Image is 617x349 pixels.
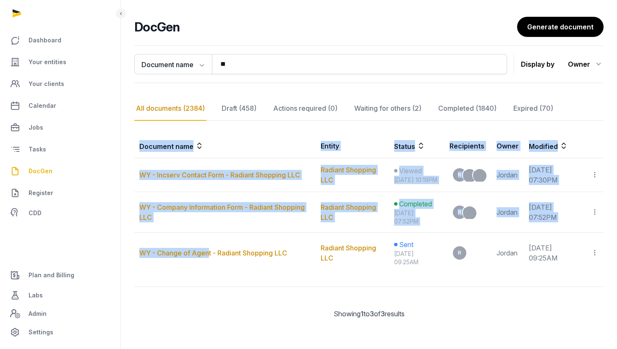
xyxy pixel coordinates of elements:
a: Plan and Billing [7,265,114,285]
th: Owner [492,134,524,158]
div: Expired (70) [512,96,555,121]
span: Dashboard [29,35,61,45]
a: Radiant Shopping LLC [321,244,376,262]
span: Plan and Billing [29,270,74,280]
span: 3 [381,310,385,318]
th: Document name [134,134,316,158]
span: Tasks [29,144,46,154]
span: Settings [29,327,53,337]
th: Modified [524,134,604,158]
p: Display by [521,57,554,71]
a: Register [7,183,114,203]
td: [DATE] 09:25AM [524,233,586,273]
a: Your clients [7,74,114,94]
th: Entity [316,134,389,158]
td: [DATE] 07:52PM [524,192,586,233]
nav: Tabs [134,96,604,121]
span: 1 [361,310,363,318]
a: CDD [7,205,114,221]
a: WY - Company Information Form - Radiant Shopping LLC [139,203,305,221]
a: Settings [7,322,114,342]
td: Jordan [492,158,524,192]
span: Labs [29,290,43,300]
a: Radiant Shopping LLC [321,203,376,221]
div: Draft (458) [220,96,258,121]
a: Labs [7,285,114,305]
a: Your entities [7,52,114,72]
span: Calendar [29,101,56,111]
a: Admin [7,305,114,322]
button: Document name [134,54,212,74]
td: Jordan [492,233,524,273]
td: [DATE] 07:30PM [524,158,586,192]
td: Jordan [492,192,524,233]
th: Status [389,134,444,158]
span: Your clients [29,79,64,89]
span: Admin [29,309,47,319]
span: Viewed [399,166,422,176]
a: Tasks [7,139,114,159]
div: Completed (1840) [437,96,498,121]
span: R [458,210,461,215]
div: Showing to of results [134,309,604,319]
h2: DocGen [134,19,517,34]
a: Radiant Shopping LLC [321,166,376,184]
span: Sent [399,240,413,250]
span: R [458,250,461,255]
div: [DATE] 09:25AM [394,250,439,266]
a: DocGen [7,161,114,181]
span: CDD [29,208,42,218]
a: WY - Incserv Contact Form - Radiant Shopping LLC [139,171,300,179]
span: DocGen [29,166,52,176]
a: Jobs [7,117,114,138]
a: WY - Change of Agent - Radiant Shopping LLC [139,249,287,257]
a: Dashboard [7,30,114,50]
span: Jobs [29,122,43,133]
a: Calendar [7,96,114,116]
span: Completed [399,199,432,209]
span: Your entities [29,57,66,67]
div: [DATE] 07:52PM [394,209,439,226]
div: All documents (2384) [134,96,207,121]
div: Actions required (0) [272,96,339,121]
th: Recipients [444,134,492,158]
div: [DATE] 10:19PM [394,176,439,184]
span: R [458,172,461,177]
div: Owner [568,57,604,71]
span: Register [29,188,53,198]
div: Waiting for others (2) [353,96,423,121]
span: 3 [370,310,374,318]
a: Generate document [517,17,604,37]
